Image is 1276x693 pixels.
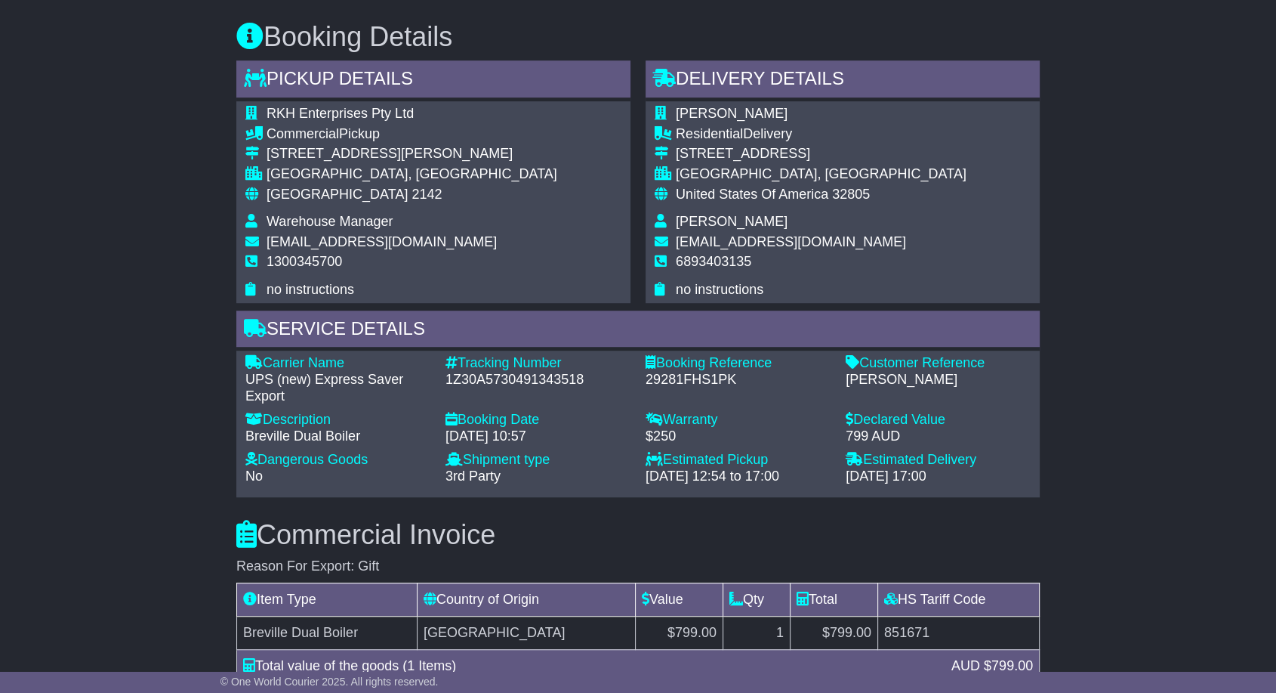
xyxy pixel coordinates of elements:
div: Estimated Delivery [846,452,1031,469]
td: Country of Origin [417,583,635,616]
div: Estimated Pickup [646,452,831,469]
td: Breville Dual Boiler [237,616,418,649]
div: Tracking Number [445,355,630,372]
td: HS Tariff Code [877,583,1039,616]
td: Value [635,583,723,616]
div: Booking Reference [646,355,831,372]
div: Declared Value [846,412,1031,428]
span: 2142 [411,187,442,202]
span: © One World Courier 2025. All rights reserved. [220,676,439,688]
div: Pickup Details [236,60,630,101]
div: Shipment type [445,452,630,469]
h3: Commercial Invoice [236,520,1040,550]
div: [GEOGRAPHIC_DATA], [GEOGRAPHIC_DATA] [267,166,557,183]
td: Total [790,583,877,616]
div: 799 AUD [846,428,1031,445]
div: 29281FHS1PK [646,372,831,388]
div: Service Details [236,311,1040,351]
div: [STREET_ADDRESS] [676,146,966,162]
span: 1300345700 [267,254,342,269]
div: Warranty [646,412,831,428]
span: Warehouse Manager [267,214,393,229]
td: $799.00 [635,616,723,649]
div: 1Z30A5730491343518 [445,372,630,388]
td: Qty [723,583,790,616]
div: Carrier Name [245,355,430,372]
span: [EMAIL_ADDRESS][DOMAIN_NAME] [267,234,497,249]
td: $799.00 [790,616,877,649]
span: [EMAIL_ADDRESS][DOMAIN_NAME] [676,234,906,249]
span: Residential [676,126,743,141]
span: no instructions [267,282,354,297]
div: UPS (new) Express Saver Export [245,372,430,404]
div: Pickup [267,126,557,143]
div: [DATE] 12:54 to 17:00 [646,469,831,485]
div: $250 [646,428,831,445]
span: 32805 [832,187,870,202]
div: AUD $799.00 [944,656,1040,676]
div: [STREET_ADDRESS][PERSON_NAME] [267,146,557,162]
div: Booking Date [445,412,630,428]
td: [GEOGRAPHIC_DATA] [417,616,635,649]
div: Breville Dual Boiler [245,428,430,445]
span: No [245,469,263,484]
span: [PERSON_NAME] [676,214,787,229]
span: [PERSON_NAME] [676,106,787,121]
div: Reason For Export: Gift [236,558,1040,575]
td: 851671 [877,616,1039,649]
td: 1 [723,616,790,649]
div: [DATE] 17:00 [846,469,1031,485]
span: United States Of America [676,187,828,202]
div: Delivery Details [646,60,1040,101]
span: [GEOGRAPHIC_DATA] [267,187,408,202]
div: [DATE] 10:57 [445,428,630,445]
h3: Booking Details [236,22,1040,52]
span: RKH Enterprises Pty Ltd [267,106,414,121]
div: Dangerous Goods [245,452,430,469]
div: Delivery [676,126,966,143]
div: [GEOGRAPHIC_DATA], [GEOGRAPHIC_DATA] [676,166,966,183]
span: 3rd Party [445,469,501,484]
td: Item Type [237,583,418,616]
span: no instructions [676,282,763,297]
div: Description [245,412,430,428]
span: 6893403135 [676,254,751,269]
div: [PERSON_NAME] [846,372,1031,388]
span: Commercial [267,126,339,141]
div: Total value of the goods (1 Items) [236,656,944,676]
div: Customer Reference [846,355,1031,372]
